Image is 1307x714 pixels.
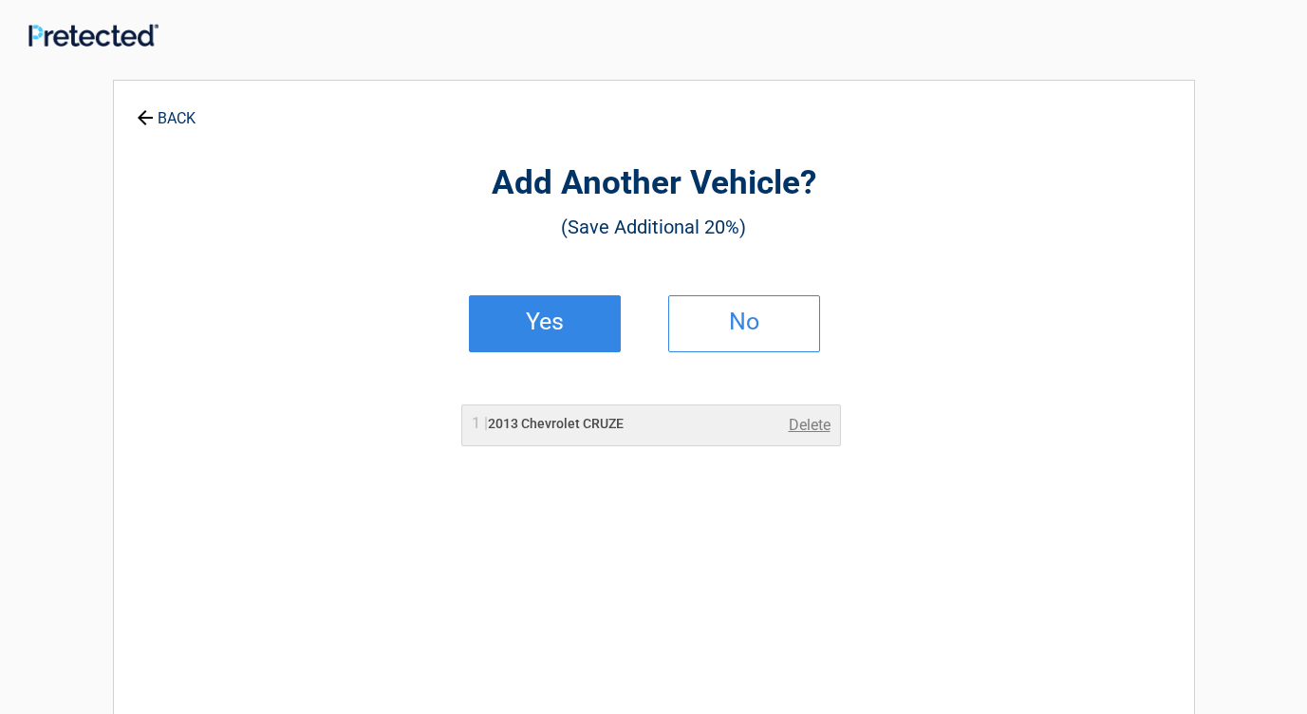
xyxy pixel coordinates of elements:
a: Delete [789,414,831,437]
h2: Yes [489,315,601,329]
img: Main Logo [28,24,159,47]
h2: No [688,315,800,329]
h2: Add Another Vehicle? [218,161,1090,206]
h2: 2013 Chevrolet CRUZE [472,414,624,434]
a: BACK [133,93,199,126]
h3: (Save Additional 20%) [218,211,1090,243]
span: 1 | [472,414,488,432]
